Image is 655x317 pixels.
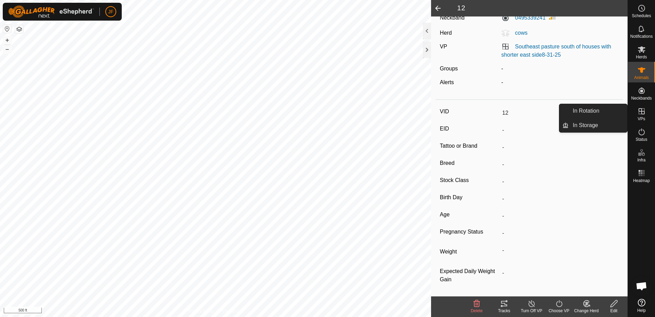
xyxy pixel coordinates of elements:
[3,25,11,33] button: Reset Map
[573,107,599,115] span: In Rotation
[559,104,627,118] li: In Rotation
[440,79,454,85] label: Alerts
[440,66,458,71] label: Groups
[573,308,600,314] div: Change Herd
[573,121,598,129] span: In Storage
[501,44,611,58] a: Southeast pasture south of houses with shorter east side8-31-25
[600,308,628,314] div: Edit
[15,25,23,33] button: Map Layers
[499,65,622,73] div: -
[559,118,627,132] li: In Storage
[440,141,500,150] label: Tattoo or Brand
[501,14,546,22] label: 0495339241
[499,78,622,87] div: -
[222,308,242,314] a: Contact Us
[634,76,649,80] span: Animals
[440,245,500,259] label: Weight
[440,193,500,202] label: Birth Day
[440,210,500,219] label: Age
[440,14,465,22] label: Neckband
[108,8,114,15] span: JF
[631,96,652,100] span: Neckbands
[449,4,628,13] h2: 12
[630,34,653,38] span: Notifications
[440,44,447,49] label: VP
[636,55,647,59] span: Herds
[440,30,452,36] label: Herd
[440,159,500,168] label: Breed
[471,308,483,313] span: Delete
[631,276,652,296] a: Open chat
[633,179,650,183] span: Heatmap
[3,36,11,44] button: +
[3,45,11,53] button: –
[569,118,627,132] a: In Storage
[637,308,646,313] span: Help
[8,5,94,18] img: Gallagher Logo
[635,137,647,141] span: Status
[490,308,518,314] div: Tracks
[440,176,500,185] label: Stock Class
[188,308,214,314] a: Privacy Policy
[440,124,500,133] label: EID
[638,117,645,121] span: VPs
[628,296,655,315] a: Help
[569,104,627,118] a: In Rotation
[632,14,651,18] span: Schedules
[548,13,557,21] img: Signal strength
[637,158,645,162] span: Infra
[510,30,527,36] span: cows
[518,308,545,314] div: Turn Off VP
[440,227,500,236] label: Pregnancy Status
[545,308,573,314] div: Choose VP
[440,107,500,116] label: VID
[440,267,500,284] label: Expected Daily Weight Gain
